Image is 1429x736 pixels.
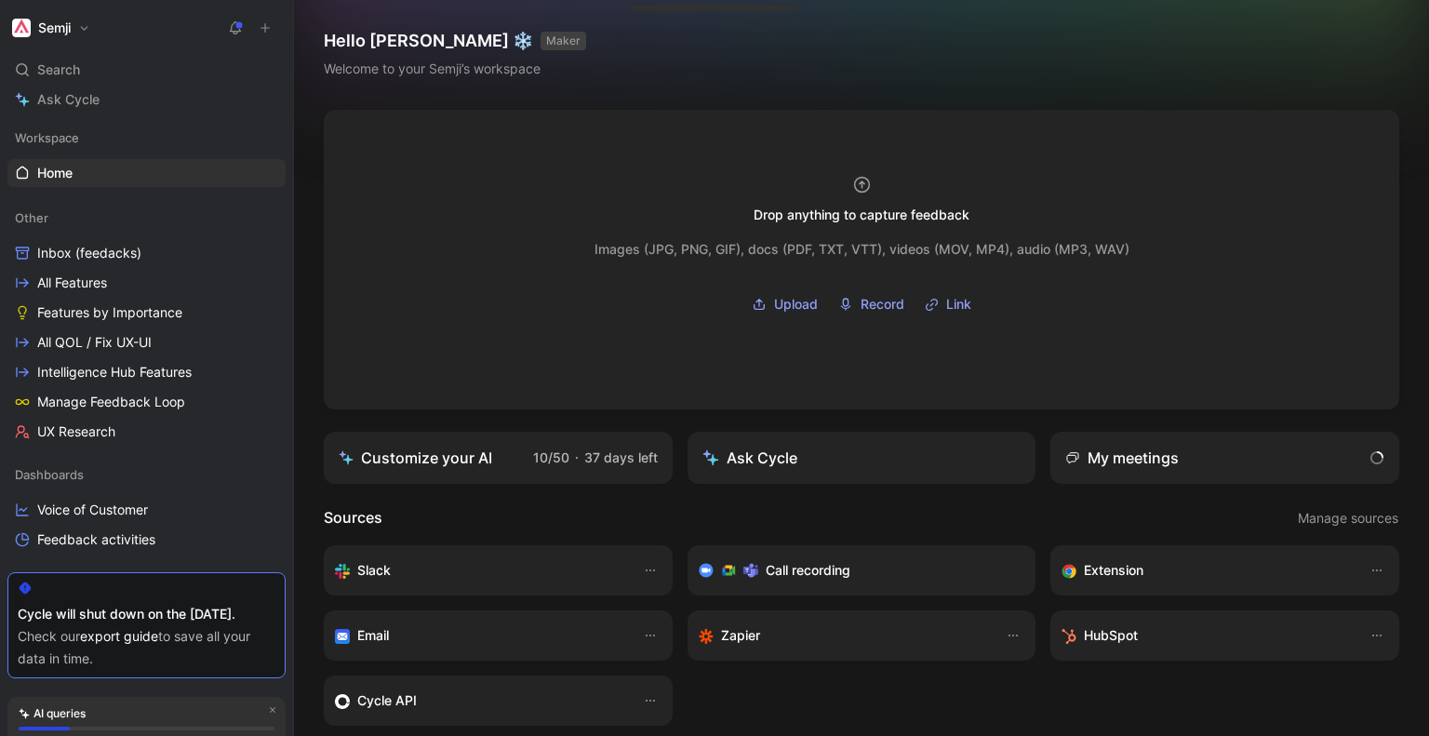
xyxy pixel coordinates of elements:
span: Record [861,293,904,315]
a: Home [7,159,286,187]
span: All Features [37,274,107,292]
div: DashboardsVoice of CustomerFeedback activities [7,461,286,554]
span: 10/50 [533,449,569,465]
span: Workspace [15,128,79,147]
a: Ask Cycle [7,86,286,114]
a: Voice of Customer [7,496,286,524]
a: All QOL / Fix UX-UI [7,328,286,356]
a: export guide [80,628,158,644]
span: Ask Cycle [37,88,100,111]
h3: HubSpot [1084,624,1138,647]
div: Record & transcribe meetings from Zoom, Meet & Teams. [699,559,1010,582]
a: UX Research [7,418,286,446]
div: Cycle will shut down on the [DATE]. [18,603,275,625]
span: Other [15,208,48,227]
span: Search [37,59,80,81]
a: Customize your AI10/50·37 days left [324,432,673,484]
div: Drop anything to capture feedback [754,204,969,226]
span: Features by Importance [37,303,182,322]
h3: Slack [357,559,391,582]
div: My meetings [1065,447,1179,469]
span: Manage Feedback Loop [37,393,185,411]
div: Workspace [7,124,286,152]
span: All QOL / Fix UX-UI [37,333,152,352]
div: Ask Cycle [702,447,797,469]
span: Link [946,293,971,315]
button: Record [832,290,911,318]
div: Capture feedback from anywhere on the web [1062,559,1351,582]
img: Semji [12,19,31,37]
h3: Email [357,624,389,647]
h1: Semji [38,20,71,36]
h1: Hello [PERSON_NAME] ❄️ [324,30,586,52]
div: Dashboards [7,461,286,488]
span: Manage sources [1298,507,1398,529]
div: Other [7,204,286,232]
div: AI queries [19,704,86,723]
span: Intelligence Hub Features [37,363,192,381]
div: Forward emails to your feedback inbox [335,624,624,647]
span: Feedback activities [37,530,155,549]
a: Manage Feedback Loop [7,388,286,416]
a: All Features [7,269,286,297]
a: Feedback activities [7,526,286,554]
div: Search [7,56,286,84]
span: 37 days left [584,449,658,465]
span: Dashboards [15,465,84,484]
h3: Zapier [721,624,760,647]
button: SemjiSemji [7,15,95,41]
h3: Extension [1084,559,1143,582]
button: Link [918,290,978,318]
div: OtherInbox (feedacks)All FeaturesFeatures by ImportanceAll QOL / Fix UX-UIIntelligence Hub Featur... [7,204,286,446]
h3: Cycle API [357,689,417,712]
span: UX Research [37,422,115,441]
span: · [575,449,579,465]
h3: Call recording [766,559,850,582]
span: Voice of Customer [37,501,148,519]
a: Intelligence Hub Features [7,358,286,386]
div: Capture feedback from thousands of sources with Zapier (survey results, recordings, sheets, etc). [699,624,988,647]
span: Inbox (feedacks) [37,244,141,262]
div: Images (JPG, PNG, GIF), docs (PDF, TXT, VTT), videos (MOV, MP4), audio (MP3, WAV) [594,238,1129,261]
div: Welcome to your Semji’s workspace [324,58,586,80]
span: Home [37,164,73,182]
button: Manage sources [1297,506,1399,530]
button: Ask Cycle [688,432,1036,484]
div: Check our to save all your data in time. [18,625,275,670]
button: MAKER [541,32,586,50]
button: Upload [745,290,824,318]
span: Upload [774,293,818,315]
h2: Sources [324,506,382,530]
div: Sync your customers, send feedback and get updates in Slack [335,559,624,582]
div: Customize your AI [339,447,492,469]
a: Features by Importance [7,299,286,327]
div: Sync customers & send feedback from custom sources. Get inspired by our favorite use case [335,689,624,712]
a: Inbox (feedacks) [7,239,286,267]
